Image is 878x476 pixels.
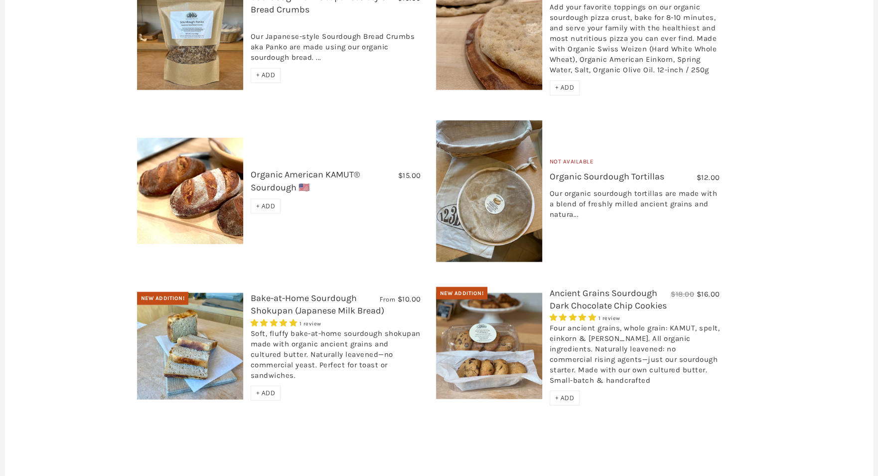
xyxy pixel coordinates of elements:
[251,68,281,83] div: + ADD
[671,289,694,298] span: $18.00
[550,313,598,321] span: 5.00 stars
[251,292,384,316] a: Bake-at-Home Sourdough Shokupan (Japanese Milk Bread)
[436,287,488,300] div: New Addition!
[697,173,720,182] span: $12.00
[256,388,276,397] span: + ADD
[137,293,243,399] img: Bake-at-Home Sourdough Shokupan (Japanese Milk Bread)
[299,320,321,326] span: 1 review
[555,83,575,92] span: + ADD
[550,188,720,224] div: Our organic sourdough tortillas are made with a blend of freshly milled ancient grains and natura...
[436,120,542,262] img: Organic Sourdough Tortillas
[256,71,276,79] span: + ADD
[550,390,580,405] div: + ADD
[251,21,421,68] div: Our Japanese-style Sourdough Bread Crumbs aka Panko are made using our organic sourdough bread. ...
[380,295,395,303] span: From
[251,198,281,213] div: + ADD
[550,287,667,311] a: Ancient Grains Sourdough Dark Chocolate Chip Cookies
[251,318,299,327] span: 5.00 stars
[555,393,575,402] span: + ADD
[550,80,580,95] div: + ADD
[550,157,720,170] div: Not Available
[598,315,620,321] span: 1 review
[697,289,720,298] span: $16.00
[398,171,421,180] span: $15.00
[137,292,189,305] div: New Addition!
[251,385,281,400] div: + ADD
[251,328,421,385] div: Soft, fluffy bake-at-home sourdough shokupan made with organic ancient grains and cultured butter...
[436,293,542,399] img: Ancient Grains Sourdough Dark Chocolate Chip Cookies
[398,294,421,303] span: $10.00
[550,322,720,390] div: Four ancient grains, whole grain: KAMUT, spelt, einkorn & [PERSON_NAME]. All organic ingredients....
[251,169,360,192] a: Organic American KAMUT® Sourdough 🇺🇸
[256,201,276,210] span: + ADD
[137,138,243,244] img: Organic American KAMUT® Sourdough 🇺🇸
[550,2,720,80] div: Add your favorite toppings on our organic sourdough pizza crust, bake for 8-10 minutes, and serve...
[550,171,664,182] a: Organic Sourdough Tortillas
